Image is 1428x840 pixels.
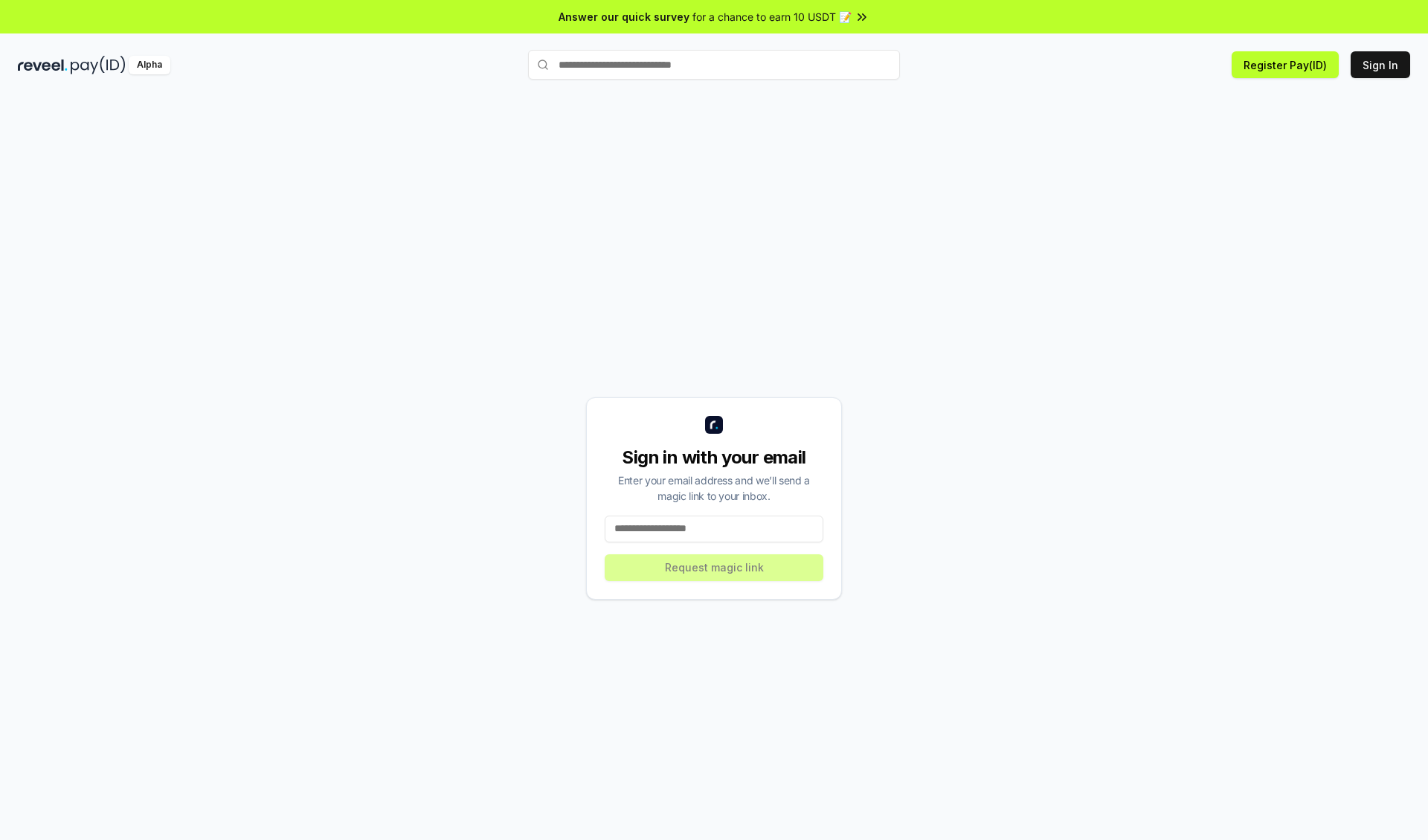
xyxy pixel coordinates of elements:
img: reveel_dark [18,56,68,74]
div: Alpha [129,56,170,74]
span: Answer our quick survey [559,9,689,25]
img: logo_small [705,416,723,434]
button: Register Pay(ID) [1232,51,1339,78]
button: Sign In [1351,51,1410,78]
div: Sign in with your email [605,446,823,469]
div: Enter your email address and we’ll send a magic link to your inbox. [605,472,823,504]
img: pay_id [71,56,126,74]
span: for a chance to earn 10 USDT 📝 [692,9,852,25]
